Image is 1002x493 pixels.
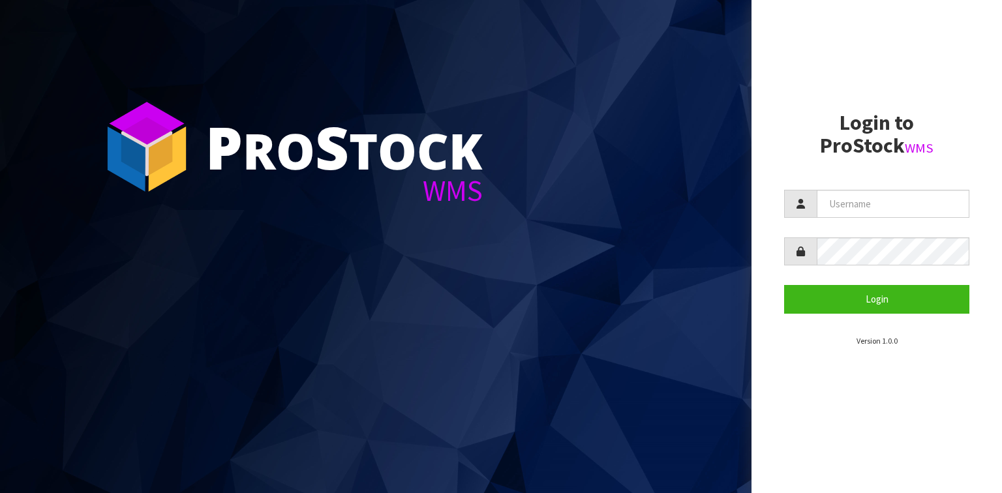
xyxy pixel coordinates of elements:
[784,285,969,313] button: Login
[857,336,898,346] small: Version 1.0.0
[205,117,483,176] div: ro tock
[205,107,243,187] span: P
[905,140,934,157] small: WMS
[817,190,969,218] input: Username
[784,112,969,157] h2: Login to ProStock
[205,176,483,205] div: WMS
[98,98,196,196] img: ProStock Cube
[315,107,349,187] span: S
